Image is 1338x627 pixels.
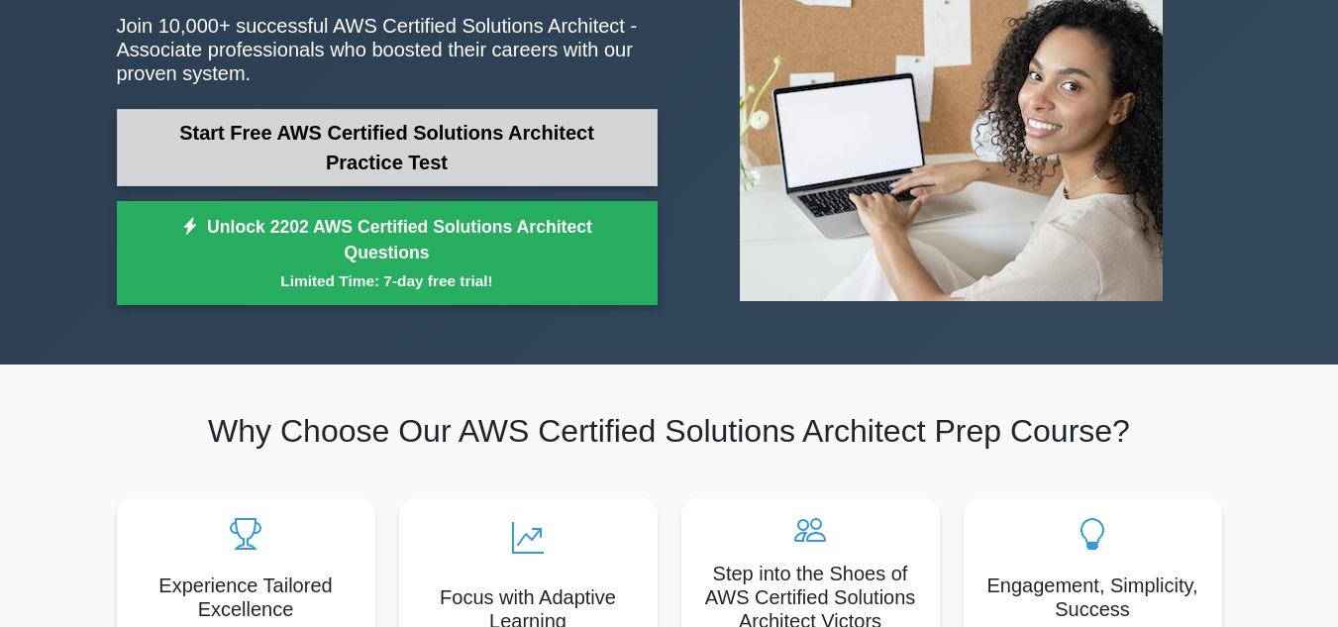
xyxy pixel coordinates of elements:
[117,109,658,186] a: Start Free AWS Certified Solutions Architect Practice Test
[117,201,658,306] a: Unlock 2202 AWS Certified Solutions Architect QuestionsLimited Time: 7-day free trial!
[117,412,1222,450] h2: Why Choose Our AWS Certified Solutions Architect Prep Course?
[117,14,658,85] p: Join 10,000+ successful AWS Certified Solutions Architect - Associate professionals who boosted t...
[979,574,1206,621] h5: Engagement, Simplicity, Success
[133,574,360,621] h5: Experience Tailored Excellence
[142,269,633,292] small: Limited Time: 7-day free trial!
